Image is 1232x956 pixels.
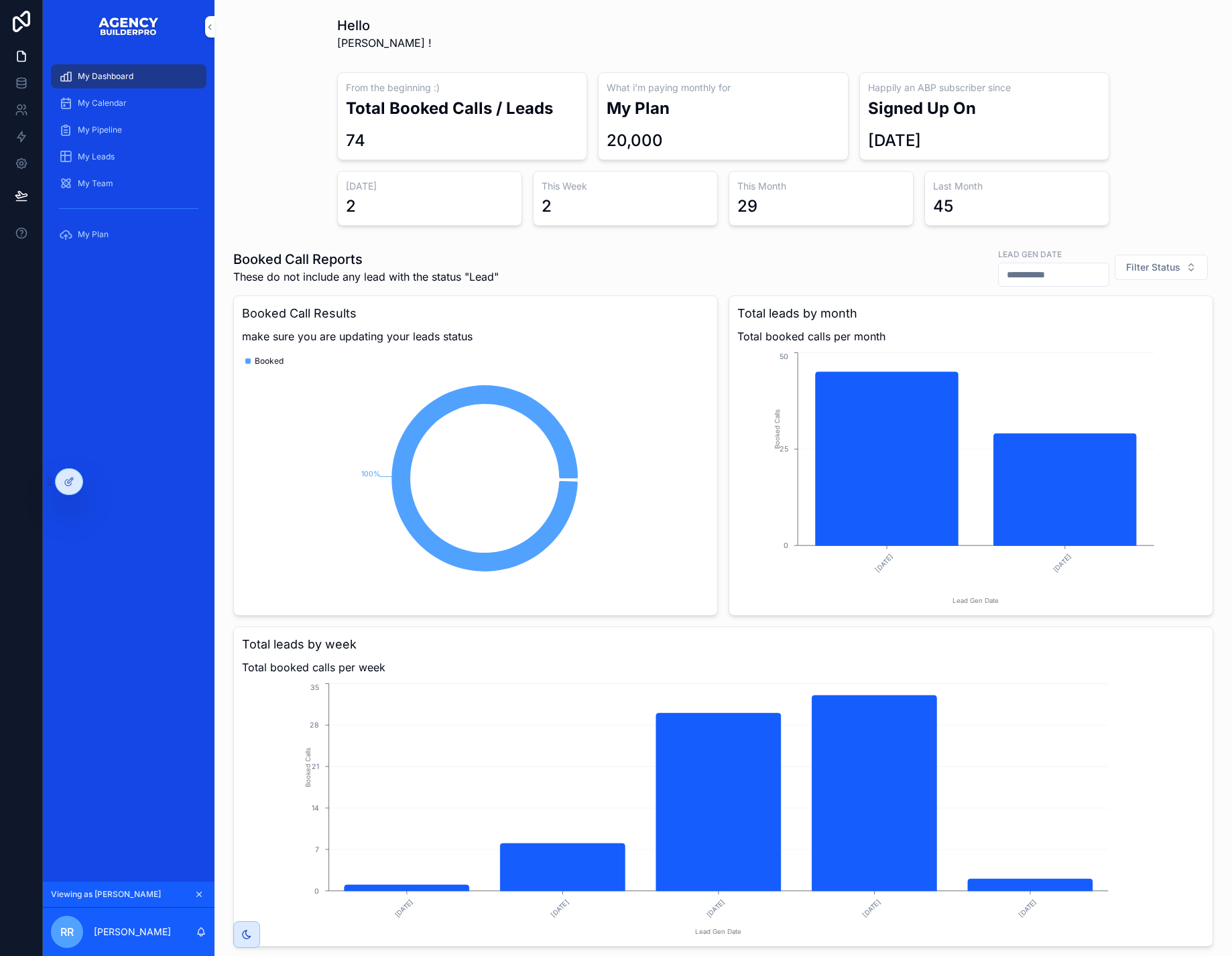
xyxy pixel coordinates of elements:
[346,97,578,119] h2: Total Booked Calls / Leads
[337,35,432,51] span: [PERSON_NAME] !
[312,804,319,813] tspan: 14
[1052,553,1072,573] text: [DATE]
[873,553,894,573] text: [DATE]
[78,151,115,162] span: My Leads
[933,180,1101,193] h3: Last Month
[346,130,365,151] div: 74
[242,635,1205,654] h3: Total leads by week
[51,91,206,115] a: My Calendar
[242,328,709,344] span: make sure you are updating your leads status
[312,762,319,771] tspan: 21
[337,16,432,35] h1: Hello
[242,681,1205,938] div: chart
[51,889,161,900] span: Viewing as [PERSON_NAME]
[861,898,882,919] text: [DATE]
[51,145,206,169] a: My Leads
[933,196,953,217] div: 45
[737,350,1205,607] div: chart
[550,898,570,919] text: [DATE]
[242,304,709,323] h3: Booked Call Results
[705,898,726,919] text: [DATE]
[737,196,757,217] div: 29
[607,130,663,151] div: 20,000
[314,887,319,896] tspan: 0
[310,683,319,692] tspan: 35
[51,222,206,247] a: My Plan
[542,180,709,193] h3: This Week
[43,54,214,266] div: scrollable content
[737,180,905,193] h3: This Month
[78,229,109,240] span: My Plan
[51,172,206,196] a: My Team
[78,125,122,135] span: My Pipeline
[998,248,1062,260] label: Lead Gen Date
[346,81,578,94] h3: From the beginning :)
[780,352,788,361] tspan: 50
[233,269,499,285] span: These do not include any lead with the status "Lead"
[774,409,781,449] tspan: Booked Calls
[952,597,999,604] tspan: Lead Gen Date
[346,196,356,217] div: 2
[310,721,319,730] tspan: 28
[607,81,839,94] h3: What i'm paying monthly for
[1017,898,1038,919] text: [DATE]
[868,97,1101,119] h2: Signed Up On
[315,845,319,854] tspan: 7
[233,250,499,269] h1: Booked Call Reports
[695,928,741,935] tspan: Lead Gen Date
[868,130,921,151] div: [DATE]
[393,898,414,919] text: [DATE]
[78,178,113,189] span: My Team
[737,304,1205,323] h3: Total leads by month
[1126,261,1180,274] span: Filter Status
[542,196,552,217] div: 2
[361,470,380,478] tspan: 100%
[868,81,1101,94] h3: Happily an ABP subscriber since
[304,748,312,787] tspan: Booked Calls
[242,350,709,607] div: chart
[784,541,788,550] tspan: 0
[78,71,133,82] span: My Dashboard
[255,356,284,366] span: Booked
[346,180,513,193] h3: [DATE]
[1115,255,1208,280] button: Select Button
[94,925,171,939] p: [PERSON_NAME]
[51,118,206,142] a: My Pipeline
[51,64,206,88] a: My Dashboard
[78,98,127,109] span: My Calendar
[607,97,839,119] h2: My Plan
[242,659,1205,675] span: Total booked calls per week
[737,328,1205,344] span: Total booked calls per month
[98,16,160,38] img: App logo
[60,924,74,940] span: RR
[780,445,788,454] tspan: 25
